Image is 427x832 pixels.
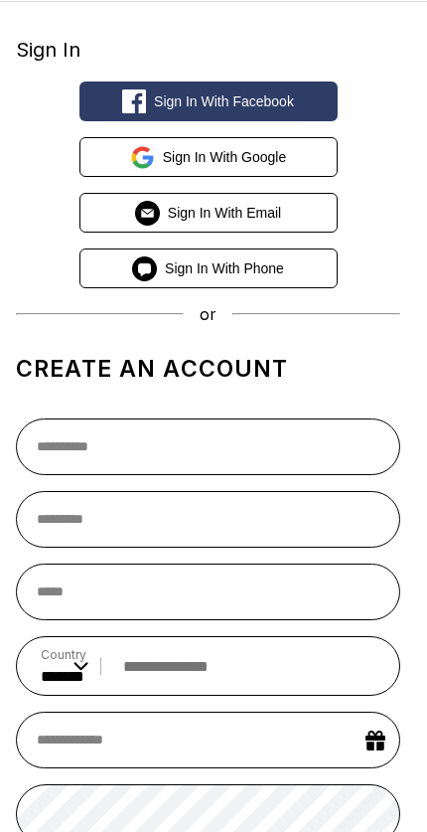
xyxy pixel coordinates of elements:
[16,355,400,383] h1: Create an account
[16,38,400,62] div: Sign In
[79,82,338,121] button: Sign in with Facebook
[41,647,88,662] label: Country
[79,249,338,288] button: Sign in with Phone
[16,304,400,324] div: or
[168,205,281,221] span: Sign in with Email
[79,137,338,177] button: Sign in with Google
[154,93,294,109] span: Sign in with Facebook
[79,193,338,233] button: Sign in with Email
[165,260,284,276] span: Sign in with Phone
[163,149,287,165] span: Sign in with Google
